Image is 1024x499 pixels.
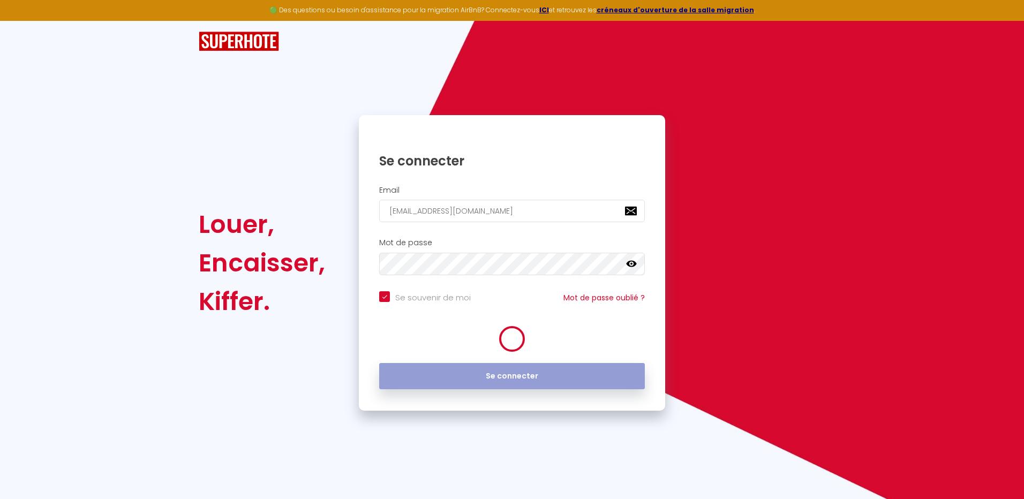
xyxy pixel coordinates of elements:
[563,292,645,303] a: Mot de passe oublié ?
[9,4,41,36] button: Ouvrir le widget de chat LiveChat
[199,282,325,321] div: Kiffer.
[199,205,325,244] div: Louer,
[199,244,325,282] div: Encaisser,
[379,238,645,247] h2: Mot de passe
[379,363,645,390] button: Se connecter
[539,5,549,14] a: ICI
[379,186,645,195] h2: Email
[379,200,645,222] input: Ton Email
[597,5,754,14] a: créneaux d'ouverture de la salle migration
[199,32,279,51] img: SuperHote logo
[379,153,645,169] h1: Se connecter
